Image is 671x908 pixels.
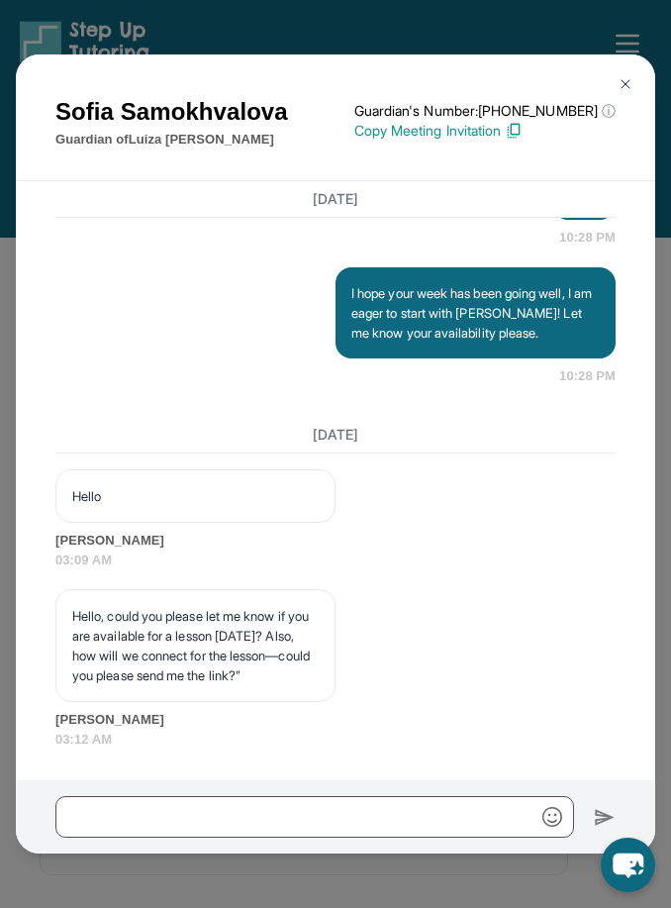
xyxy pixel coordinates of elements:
img: Copy Icon [505,122,523,140]
h1: Sofia Samokhvalova [55,94,288,130]
span: [PERSON_NAME] [55,710,616,730]
p: Guardian of Luiza [PERSON_NAME] [55,130,288,150]
p: Hello, could you please let me know if you are available for a lesson [DATE]? Also, how will we c... [72,606,319,685]
button: chat-button [601,838,655,892]
img: Close Icon [618,76,633,92]
p: Guardian's Number: [PHONE_NUMBER] [354,101,616,121]
p: I hope your week has been going well, I am eager to start with [PERSON_NAME]! Let me know your av... [351,283,600,343]
h3: [DATE] [55,189,616,209]
img: Send icon [594,806,616,829]
span: ⓘ [602,101,616,121]
p: Hello [72,486,319,506]
span: 03:09 AM [55,551,616,570]
span: [PERSON_NAME] [55,531,616,551]
p: Copy Meeting Invitation [354,121,616,141]
span: 10:28 PM [559,228,616,248]
span: 10:28 PM [559,366,616,386]
span: 03:12 AM [55,730,616,750]
img: Emoji [542,807,562,827]
h3: [DATE] [55,425,616,445]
